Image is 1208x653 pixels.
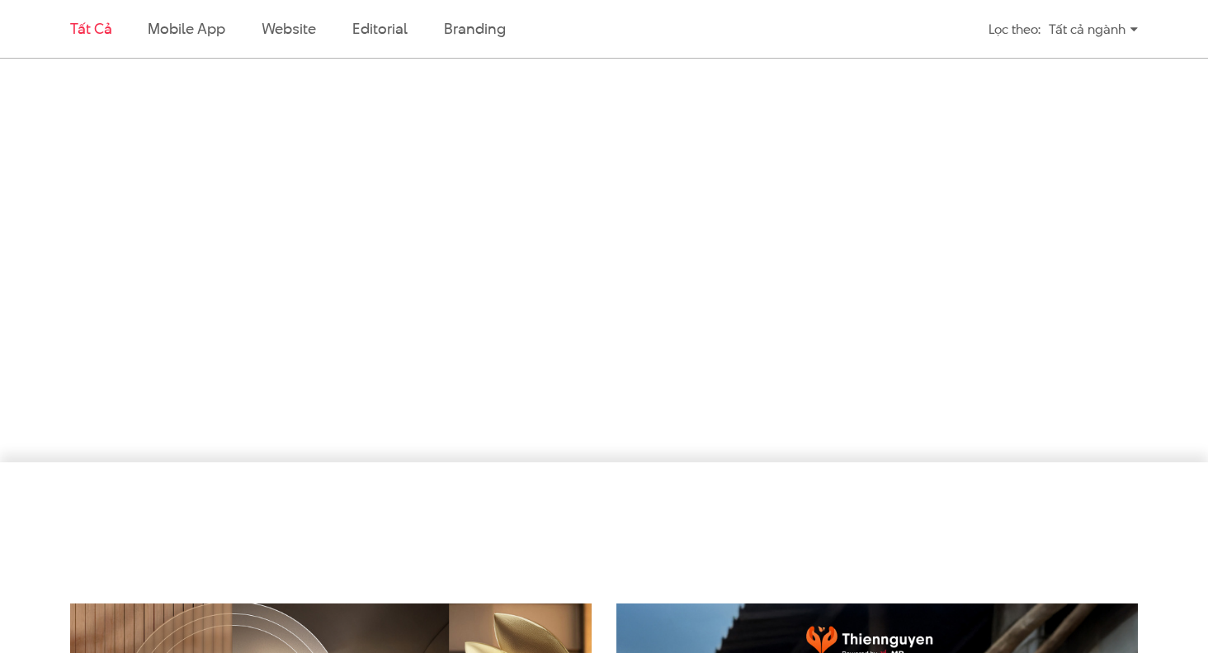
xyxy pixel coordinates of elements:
[989,15,1040,44] div: Lọc theo:
[70,18,111,39] a: Tất cả
[444,18,505,39] a: Branding
[352,18,408,39] a: Editorial
[262,18,316,39] a: Website
[148,18,224,39] a: Mobile app
[1049,15,1138,44] div: Tất cả ngành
